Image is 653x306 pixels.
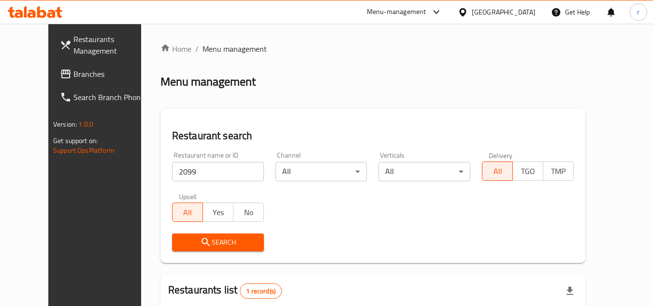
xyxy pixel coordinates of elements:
[237,205,260,219] span: No
[53,118,77,131] span: Version:
[207,205,230,219] span: Yes
[472,7,536,17] div: [GEOGRAPHIC_DATA]
[179,193,197,200] label: Upsell
[73,33,150,57] span: Restaurants Management
[203,203,233,222] button: Yes
[172,233,264,251] button: Search
[73,68,150,80] span: Branches
[172,129,574,143] h2: Restaurant search
[489,152,513,159] label: Delivery
[52,28,158,62] a: Restaurants Management
[73,91,150,103] span: Search Branch Phone
[160,43,585,55] nav: breadcrumb
[486,164,509,178] span: All
[180,236,256,248] span: Search
[637,7,639,17] span: r
[176,205,199,219] span: All
[547,164,570,178] span: TMP
[160,43,191,55] a: Home
[195,43,199,55] li: /
[558,279,581,303] div: Export file
[52,62,158,86] a: Branches
[53,134,98,147] span: Get support on:
[160,74,256,89] h2: Menu management
[203,43,267,55] span: Menu management
[78,118,93,131] span: 1.0.0
[543,161,574,181] button: TMP
[172,162,264,181] input: Search for restaurant name or ID..
[172,203,203,222] button: All
[52,86,158,109] a: Search Branch Phone
[240,287,281,296] span: 1 record(s)
[168,283,282,299] h2: Restaurants list
[367,6,426,18] div: Menu-management
[517,164,539,178] span: TGO
[53,144,115,157] a: Support.OpsPlatform
[276,162,367,181] div: All
[233,203,264,222] button: No
[482,161,513,181] button: All
[512,161,543,181] button: TGO
[378,162,470,181] div: All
